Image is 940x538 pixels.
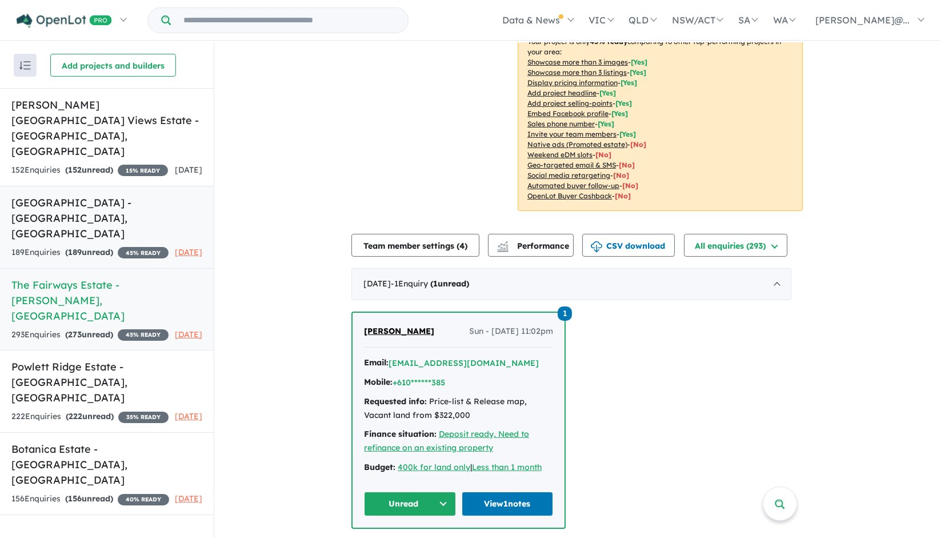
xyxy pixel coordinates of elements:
[118,165,168,176] span: 15 % READY
[118,329,169,341] span: 45 % READY
[391,278,469,289] span: - 1 Enquir y
[65,165,113,175] strong: ( unread)
[621,78,637,87] span: [ Yes ]
[175,329,202,340] span: [DATE]
[351,268,791,300] div: [DATE]
[11,441,202,488] h5: Botanica Estate - [GEOGRAPHIC_DATA] , [GEOGRAPHIC_DATA]
[364,429,437,439] strong: Finance situation:
[364,357,389,368] strong: Email:
[175,493,202,504] span: [DATE]
[118,247,169,258] span: 45 % READY
[11,492,169,506] div: 156 Enquir ies
[175,247,202,257] span: [DATE]
[65,329,113,340] strong: ( unread)
[11,328,169,342] div: 293 Enquir ies
[11,97,202,159] h5: [PERSON_NAME][GEOGRAPHIC_DATA] Views Estate - [GEOGRAPHIC_DATA] , [GEOGRAPHIC_DATA]
[11,359,202,405] h5: Powlett Ridge Estate - [GEOGRAPHIC_DATA] , [GEOGRAPHIC_DATA]
[173,8,406,33] input: Try estate name, suburb, builder or developer
[630,140,646,149] span: [No]
[364,396,427,407] strong: Requested info:
[497,245,509,252] img: bar-chart.svg
[68,247,82,257] span: 189
[622,181,638,190] span: [No]
[527,109,609,118] u: Embed Facebook profile
[558,306,572,321] span: 1
[364,325,434,338] a: [PERSON_NAME]
[615,192,631,200] span: [No]
[527,89,597,97] u: Add project headline
[462,492,554,516] a: View1notes
[527,140,627,149] u: Native ads (Promoted estate)
[364,429,529,453] a: Deposit ready, Need to refinance on an existing property
[364,492,456,516] button: Unread
[66,411,114,421] strong: ( unread)
[615,99,632,107] span: [ Yes ]
[398,462,470,472] a: 400k for land only
[118,494,169,505] span: 40 % READY
[50,54,176,77] button: Add projects and builders
[498,241,508,248] img: line-chart.svg
[11,246,169,260] div: 189 Enquir ies
[595,150,611,159] span: [No]
[11,410,169,424] div: 222 Enquir ies
[69,411,82,421] span: 222
[630,68,646,77] span: [ Yes ]
[65,247,113,257] strong: ( unread)
[619,161,635,169] span: [No]
[631,58,647,66] span: [ Yes ]
[527,58,628,66] u: Showcase more than 3 images
[433,278,438,289] span: 1
[527,130,617,138] u: Invite your team members
[364,461,553,475] div: |
[351,234,479,257] button: Team member settings (4)
[364,462,395,472] strong: Budget:
[527,150,593,159] u: Weekend eDM slots
[364,395,553,423] div: Price-list & Release map, Vacant land from $322,000
[499,241,569,251] span: Performance
[469,325,553,338] span: Sun - [DATE] 11:02pm
[527,192,612,200] u: OpenLot Buyer Cashback
[364,326,434,336] span: [PERSON_NAME]
[611,109,628,118] span: [ Yes ]
[389,357,539,369] button: [EMAIL_ADDRESS][DOMAIN_NAME]
[591,241,602,253] img: download icon
[684,234,787,257] button: All enquiries (293)
[68,165,82,175] span: 152
[118,412,169,423] span: 35 % READY
[17,14,112,28] img: Openlot PRO Logo White
[11,277,202,324] h5: The Fairways Estate - [PERSON_NAME] , [GEOGRAPHIC_DATA]
[527,171,610,180] u: Social media retargeting
[527,119,595,128] u: Sales phone number
[527,99,613,107] u: Add project selling-points
[598,119,614,128] span: [ Yes ]
[11,195,202,241] h5: [GEOGRAPHIC_DATA] - [GEOGRAPHIC_DATA] , [GEOGRAPHIC_DATA]
[68,493,82,504] span: 156
[527,68,627,77] u: Showcase more than 3 listings
[527,161,616,169] u: Geo-targeted email & SMS
[619,130,636,138] span: [ Yes ]
[599,89,616,97] span: [ Yes ]
[488,234,574,257] button: Performance
[472,462,542,472] a: Less than 1 month
[815,14,910,26] span: [PERSON_NAME]@...
[613,171,629,180] span: [No]
[19,61,31,70] img: sort.svg
[582,234,675,257] button: CSV download
[527,78,618,87] u: Display pricing information
[65,493,113,504] strong: ( unread)
[430,278,469,289] strong: ( unread)
[175,411,202,421] span: [DATE]
[175,165,202,175] span: [DATE]
[518,27,803,211] p: Your project is only comparing to other top-performing projects in your area: - - - - - - - - - -...
[459,241,465,251] span: 4
[68,329,82,340] span: 273
[11,164,168,177] div: 152 Enquir ies
[527,181,619,190] u: Automated buyer follow-up
[558,305,572,321] a: 1
[364,377,393,387] strong: Mobile:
